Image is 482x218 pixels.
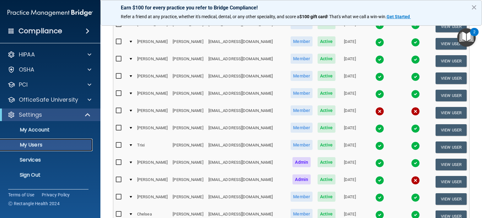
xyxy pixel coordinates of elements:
[471,2,477,12] button: Close
[292,157,311,167] span: Admin
[338,35,362,52] td: [DATE]
[206,70,288,87] td: [EMAIL_ADDRESS][DOMAIN_NAME]
[291,88,313,98] span: Member
[292,174,311,184] span: Admin
[135,156,170,173] td: [PERSON_NAME]
[42,192,70,198] a: Privacy Policy
[170,70,206,87] td: [PERSON_NAME]
[411,55,420,64] img: tick.e7d51cea.svg
[375,141,384,150] img: tick.e7d51cea.svg
[436,107,467,119] button: View User
[387,14,411,19] a: Get Started
[8,7,93,19] img: PMB logo
[411,193,420,202] img: tick.e7d51cea.svg
[291,105,313,115] span: Member
[135,70,170,87] td: [PERSON_NAME]
[19,96,78,104] p: OfficeSafe University
[375,159,384,167] img: tick.e7d51cea.svg
[291,71,313,81] span: Member
[327,14,387,19] span: ! That's what we call a win-win.
[291,54,313,64] span: Member
[338,173,362,190] td: [DATE]
[8,66,91,73] a: OSHA
[318,71,335,81] span: Active
[375,124,384,133] img: tick.e7d51cea.svg
[206,104,288,121] td: [EMAIL_ADDRESS][DOMAIN_NAME]
[436,141,467,153] button: View User
[121,14,299,19] span: Refer a friend at any practice, whether it's medical, dental, or any other speciality, and score a
[19,66,35,73] p: OSHA
[338,156,362,173] td: [DATE]
[375,107,384,116] img: cross.ca9f0e7f.svg
[291,123,313,133] span: Member
[375,176,384,185] img: tick.e7d51cea.svg
[338,139,362,156] td: [DATE]
[170,87,206,104] td: [PERSON_NAME]
[206,156,288,173] td: [EMAIL_ADDRESS][DOMAIN_NAME]
[436,176,467,188] button: View User
[8,192,34,198] a: Terms of Use
[19,111,42,119] p: Settings
[170,18,206,35] td: [PERSON_NAME]
[338,70,362,87] td: [DATE]
[318,88,335,98] span: Active
[291,36,313,46] span: Member
[291,140,313,150] span: Member
[8,81,91,88] a: PCI
[8,96,91,104] a: OfficeSafe University
[170,104,206,121] td: [PERSON_NAME]
[375,72,384,81] img: tick.e7d51cea.svg
[375,55,384,64] img: tick.e7d51cea.svg
[318,105,335,115] span: Active
[19,27,62,35] h4: Compliance
[206,139,288,156] td: [EMAIL_ADDRESS][DOMAIN_NAME]
[318,36,335,46] span: Active
[411,38,420,47] img: tick.e7d51cea.svg
[436,193,467,205] button: View User
[338,18,362,35] td: [DATE]
[135,139,170,156] td: Trixi
[121,5,462,11] p: Earn $100 for every practice you refer to Bridge Compliance!
[436,90,467,101] button: View User
[206,35,288,52] td: [EMAIL_ADDRESS][DOMAIN_NAME]
[436,124,467,136] button: View User
[135,104,170,121] td: [PERSON_NAME]
[375,193,384,202] img: tick.e7d51cea.svg
[170,52,206,70] td: [PERSON_NAME]
[135,190,170,208] td: [PERSON_NAME]
[473,32,475,40] div: 2
[338,190,362,208] td: [DATE]
[8,200,60,207] span: Ⓒ Rectangle Health 2024
[411,176,420,185] img: cross.ca9f0e7f.svg
[411,72,420,81] img: tick.e7d51cea.svg
[170,35,206,52] td: [PERSON_NAME]
[457,28,476,47] button: Open Resource Center, 2 new notifications
[318,54,335,64] span: Active
[318,140,335,150] span: Active
[135,18,170,35] td: [PERSON_NAME]
[436,159,467,170] button: View User
[411,107,420,116] img: cross.ca9f0e7f.svg
[436,55,467,67] button: View User
[170,173,206,190] td: [PERSON_NAME]
[8,111,91,119] a: Settings
[206,52,288,70] td: [EMAIL_ADDRESS][DOMAIN_NAME]
[338,87,362,104] td: [DATE]
[170,190,206,208] td: [PERSON_NAME]
[291,192,313,202] span: Member
[4,142,90,148] p: My Users
[338,121,362,139] td: [DATE]
[135,121,170,139] td: [PERSON_NAME]
[206,18,288,35] td: [EMAIL_ADDRESS][DOMAIN_NAME]
[206,173,288,190] td: [EMAIL_ADDRESS][DOMAIN_NAME]
[170,139,206,156] td: [PERSON_NAME]
[318,123,335,133] span: Active
[318,192,335,202] span: Active
[170,156,206,173] td: [PERSON_NAME]
[206,190,288,208] td: [EMAIL_ADDRESS][DOMAIN_NAME]
[8,51,91,58] a: HIPAA
[411,141,420,150] img: tick.e7d51cea.svg
[4,172,90,178] p: Sign Out
[436,38,467,50] button: View User
[318,157,335,167] span: Active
